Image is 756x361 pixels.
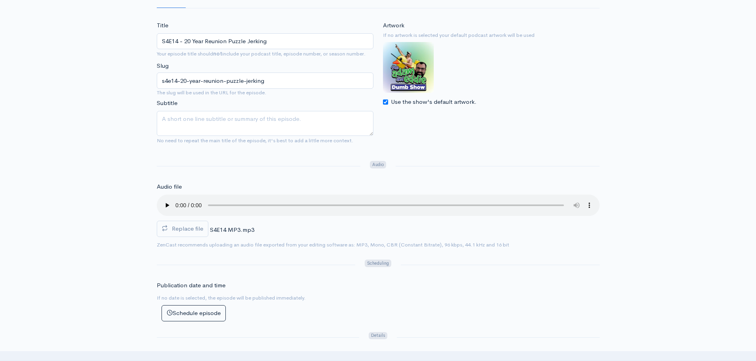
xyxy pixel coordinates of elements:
[157,73,373,89] input: title-of-episode
[157,33,373,50] input: What is the episode's title?
[162,305,226,321] button: Schedule episode
[370,161,386,168] span: Audio
[369,332,387,340] span: Details
[210,226,254,233] span: S4E14 MP3.mp3
[157,21,168,30] label: Title
[157,89,373,97] small: The slug will be used in the URL for the episode.
[383,31,600,39] small: If no artwork is selected your default podcast artwork will be used
[157,182,182,191] label: Audio file
[172,225,203,232] span: Replace file
[157,99,177,108] label: Subtitle
[157,294,306,301] small: If no date is selected, the episode will be published immediately.
[157,241,509,248] small: ZenCast recommends uploading an audio file exported from your editing software as: MP3, Mono, CBR...
[213,50,222,57] strong: not
[391,97,477,107] label: Use the show's default artwork.
[157,137,353,144] small: No need to repeat the main title of the episode, it's best to add a little more context.
[383,21,404,30] label: Artwork
[157,50,365,57] small: Your episode title should include your podcast title, episode number, or season number.
[157,281,225,290] label: Publication date and time
[157,61,169,71] label: Slug
[365,260,391,267] span: Scheduling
